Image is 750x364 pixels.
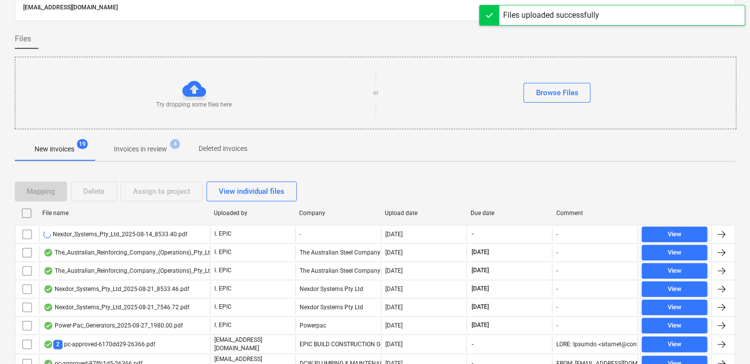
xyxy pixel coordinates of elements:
[385,267,403,274] div: [DATE]
[385,322,403,329] div: [DATE]
[77,139,88,149] span: 19
[667,247,681,258] div: View
[471,248,490,256] span: [DATE]
[214,303,232,311] p: I. EPIC
[214,266,232,275] p: I. EPIC
[385,210,463,217] div: Upload date
[556,322,558,329] div: -
[556,286,558,292] div: -
[23,2,727,13] p: [EMAIL_ADDRESS][DOMAIN_NAME]
[34,144,74,154] p: New invoices
[667,339,681,350] div: View
[299,210,377,217] div: Company
[43,230,187,238] div: Nexdor_Systems_Pty_Ltd_2025-08-14_8533.40.pdf
[385,341,403,348] div: [DATE]
[642,281,707,297] button: View
[214,336,291,353] p: [EMAIL_ADDRESS][DOMAIN_NAME]
[15,57,736,129] div: Try dropping some files hereorBrowse Files
[295,318,380,333] div: Powerpac
[43,285,53,293] div: OCR finished
[43,322,53,329] div: OCR finished
[667,229,681,240] div: View
[667,302,681,313] div: View
[556,249,558,256] div: -
[114,144,167,154] p: Invoices in review
[206,182,297,201] button: View individual files
[536,86,578,99] div: Browse Files
[214,248,232,256] p: I. EPIC
[471,266,490,275] span: [DATE]
[471,285,490,293] span: [DATE]
[295,336,380,353] div: EPIC BUILD CONSTRUCTION GROUP
[642,226,707,242] button: View
[642,318,707,333] button: View
[523,83,590,103] button: Browse Files
[503,9,599,21] div: Files uploaded successfully
[43,267,53,275] div: OCR finished
[156,101,232,109] p: Try dropping some files here
[295,263,380,279] div: The Australian Steel Company (Operations) Pty Ltd
[385,231,403,238] div: [DATE]
[701,317,750,364] iframe: Chat Widget
[667,265,681,277] div: View
[213,210,291,217] div: Uploaded by
[43,230,51,238] div: OCR in progress
[295,299,380,315] div: Nexdor Systems Pty Ltd
[373,89,378,97] p: or
[295,226,380,242] div: -
[15,33,31,45] span: Files
[219,185,284,198] div: View individual files
[43,340,53,348] div: OCR finished
[385,304,403,311] div: [DATE]
[667,320,681,331] div: View
[43,303,189,311] div: Nexdor_Systems_Pty_Ltd_2025-08-21_7546.72.pdf
[295,245,380,260] div: The Australian Steel Company (Operations) Pty Ltd
[556,304,558,311] div: -
[295,281,380,297] div: Nexdor Systems Pty Ltd
[385,286,403,292] div: [DATE]
[43,249,281,256] div: The_Australian_Reinforcing_Company_(Operations)_Pty_Ltd_2025-08-15_9433.50.pdf
[556,267,558,274] div: -
[43,285,189,293] div: Nexdor_Systems_Pty_Ltd_2025-08-21_8533.46.pdf
[471,230,475,238] span: -
[43,322,183,329] div: Power-Pac_Generators_2025-08-27_1980.00.pdf
[43,340,155,349] div: pc-approved-6170dd29-26366.pdf
[556,210,634,217] div: Comment
[43,267,281,275] div: The_Australian_Reinforcing_Company_(Operations)_Pty_Ltd_2025-08-21_3330.80.pdf
[53,340,63,349] span: 2
[199,144,247,154] p: Deleted invoices
[471,340,475,349] span: -
[214,230,232,238] p: I. EPIC
[642,263,707,279] button: View
[43,249,53,256] div: OCR finished
[43,303,53,311] div: OCR finished
[170,139,180,149] span: 4
[385,249,403,256] div: [DATE]
[642,299,707,315] button: View
[214,321,232,329] p: I. EPIC
[471,303,490,311] span: [DATE]
[214,285,232,293] p: I. EPIC
[556,231,558,238] div: -
[471,210,548,217] div: Due date
[642,245,707,260] button: View
[471,321,490,329] span: [DATE]
[642,336,707,352] button: View
[667,284,681,295] div: View
[42,210,205,217] div: File name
